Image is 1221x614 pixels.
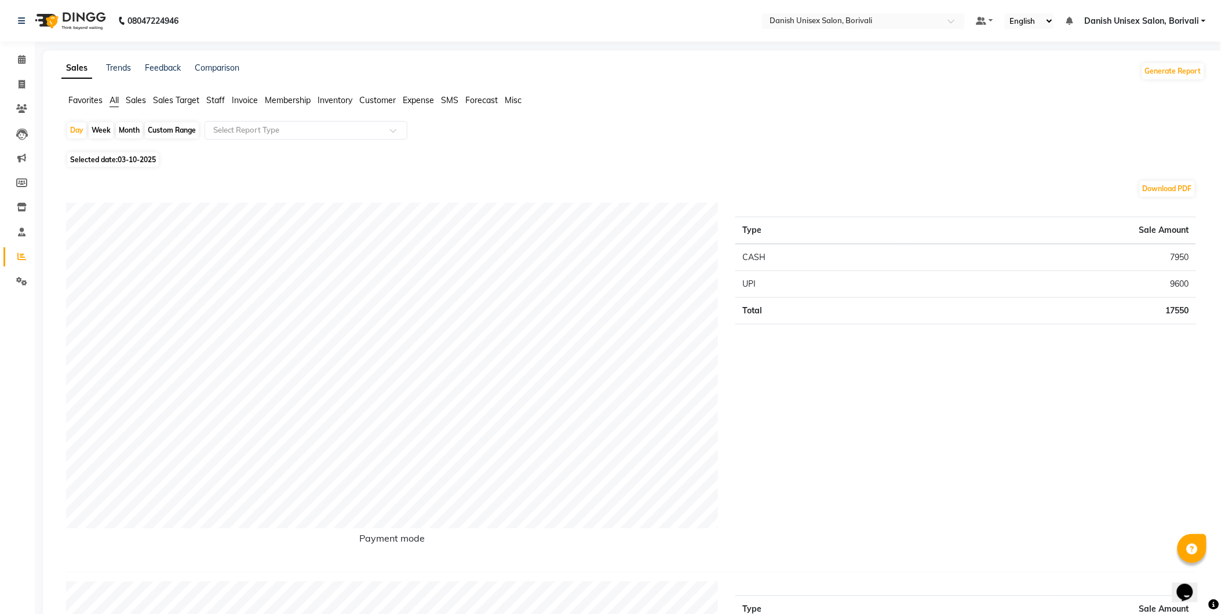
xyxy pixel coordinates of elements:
[1142,63,1204,79] button: Generate Report
[1172,568,1209,602] iframe: chat widget
[61,58,92,79] a: Sales
[265,95,311,105] span: Membership
[735,298,905,324] td: Total
[127,5,178,37] b: 08047224946
[905,217,1196,244] th: Sale Amount
[206,95,225,105] span: Staff
[110,95,119,105] span: All
[232,95,258,105] span: Invoice
[116,122,143,138] div: Month
[905,244,1196,271] td: 7950
[441,95,458,105] span: SMS
[67,152,159,167] span: Selected date:
[735,244,905,271] td: CASH
[118,155,156,164] span: 03-10-2025
[30,5,109,37] img: logo
[68,95,103,105] span: Favorites
[66,533,718,549] h6: Payment mode
[403,95,434,105] span: Expense
[145,122,199,138] div: Custom Range
[359,95,396,105] span: Customer
[106,63,131,73] a: Trends
[67,122,86,138] div: Day
[465,95,498,105] span: Forecast
[126,95,146,105] span: Sales
[505,95,522,105] span: Misc
[1084,15,1199,27] span: Danish Unisex Salon, Borivali
[1140,181,1195,197] button: Download PDF
[905,271,1196,298] td: 9600
[735,271,905,298] td: UPI
[153,95,199,105] span: Sales Target
[89,122,114,138] div: Week
[735,217,905,244] th: Type
[145,63,181,73] a: Feedback
[318,95,352,105] span: Inventory
[905,298,1196,324] td: 17550
[195,63,239,73] a: Comparison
